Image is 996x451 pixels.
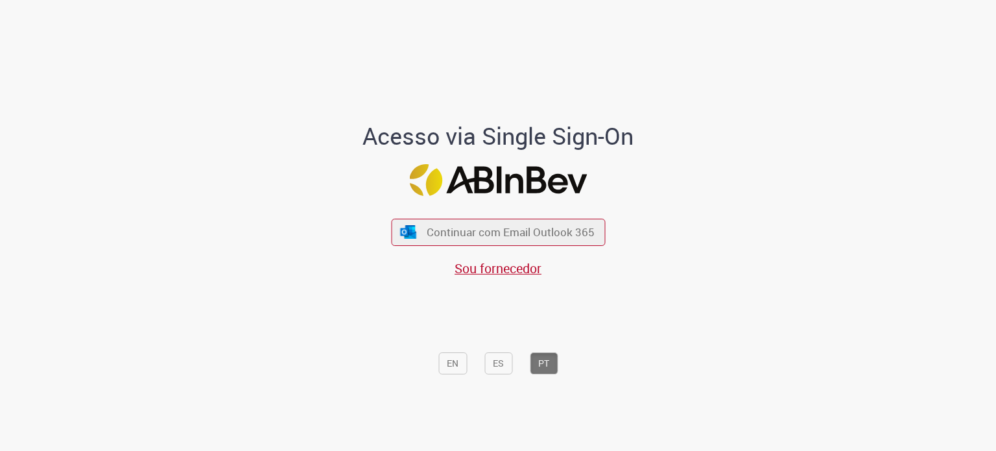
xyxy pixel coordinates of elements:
button: ícone Azure/Microsoft 360 Continuar com Email Outlook 365 [391,219,605,245]
h1: Acesso via Single Sign-On [318,123,678,149]
button: ES [484,352,512,374]
button: PT [530,352,558,374]
a: Sou fornecedor [455,260,541,277]
img: Logo ABInBev [409,164,587,196]
span: Continuar com Email Outlook 365 [427,225,595,239]
img: ícone Azure/Microsoft 360 [399,225,418,239]
button: EN [438,352,467,374]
